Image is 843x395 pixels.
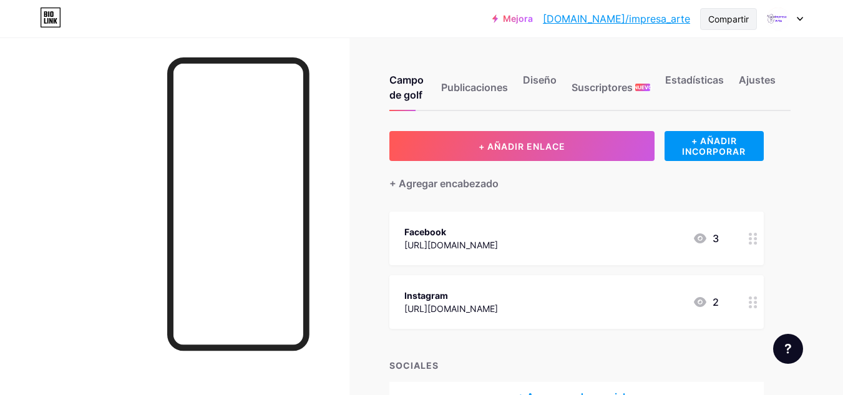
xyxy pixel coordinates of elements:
[441,81,508,94] font: Publicaciones
[503,13,533,24] font: Mejora
[389,360,439,371] font: SOCIALES
[634,84,652,90] font: NUEVO
[389,177,499,190] font: + Agregar encabezado
[404,240,498,250] font: [URL][DOMAIN_NAME]
[572,81,633,94] font: Suscriptores
[543,11,690,26] a: [DOMAIN_NAME]/impresa_arte
[404,303,498,314] font: [URL][DOMAIN_NAME]
[404,290,448,301] font: Instagram
[739,74,776,86] font: Ajustes
[665,74,724,86] font: Estadísticas
[404,227,446,237] font: Facebook
[713,296,719,308] font: 2
[682,135,746,157] font: + AÑADIR INCORPORAR
[479,141,565,152] font: + AÑADIR ENLACE
[523,74,557,86] font: Diseño
[708,14,749,24] font: Compartir
[766,7,790,31] img: Arling Adrián Calderón Leyva
[543,12,690,25] font: [DOMAIN_NAME]/impresa_arte
[389,131,655,161] button: + AÑADIR ENLACE
[389,74,424,101] font: Campo de golf
[713,232,719,245] font: 3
